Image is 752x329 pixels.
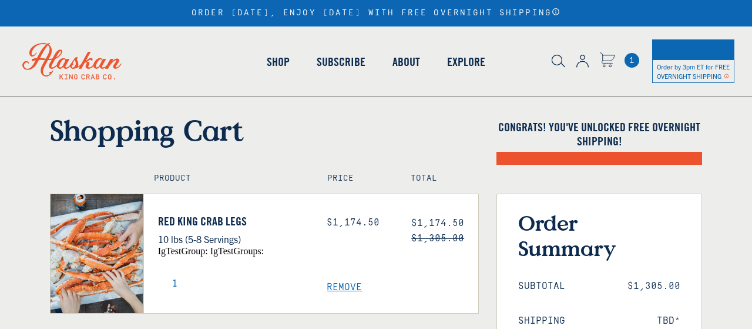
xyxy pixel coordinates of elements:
[600,52,615,69] a: Cart
[518,315,565,327] span: Shipping
[253,28,303,95] a: Shop
[518,210,680,261] h3: Order Summary
[6,26,138,96] img: Alaskan King Crab Co. logo
[210,246,264,256] span: igTestGroups:
[411,233,464,244] s: $1,305.00
[303,28,379,95] a: Subscribe
[50,113,479,147] h1: Shopping Cart
[657,62,730,80] span: Order by 3pm ET for FREE OVERNIGHT SHIPPING
[518,281,565,292] span: Subtotal
[552,8,560,19] a: Announcement Bar Modal
[625,53,639,68] span: 1
[411,218,464,228] span: $1,174.50
[158,246,208,256] span: igTestGroup:
[411,174,468,184] h4: Total
[434,28,499,95] a: Explore
[576,55,589,68] img: account
[552,55,565,68] img: search
[158,214,310,228] a: Red King Crab Legs
[379,28,434,95] a: About
[327,282,478,293] a: Remove
[625,53,639,68] a: Cart
[627,281,680,292] span: $1,305.00
[158,231,310,247] p: 10 lbs (5-8 Servings)
[327,174,385,184] h4: Price
[496,120,702,148] h4: Congrats! You've unlocked FREE OVERNIGHT SHIPPING!
[724,72,729,80] span: Shipping Notice Icon
[51,194,143,313] img: Red King Crab Legs - 10 lbs (5-8 Servings)
[192,8,560,19] div: ORDER [DATE], ENJOY [DATE] WITH FREE OVERNIGHT SHIPPING
[327,217,394,228] div: $1,174.50
[154,174,303,184] h4: Product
